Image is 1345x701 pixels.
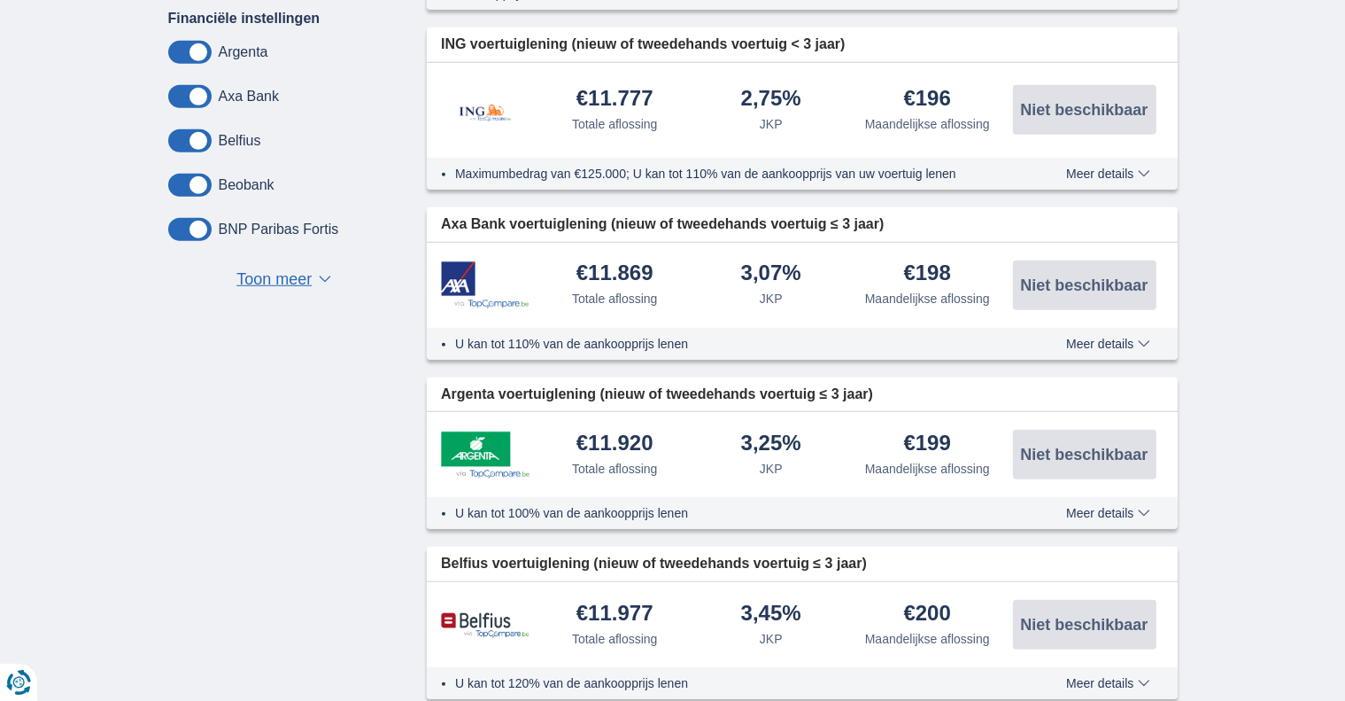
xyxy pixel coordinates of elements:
[576,88,653,112] div: €11.777
[572,460,658,478] div: Totale aflossing
[1066,677,1149,689] span: Meer details
[865,115,990,133] div: Maandelijkse aflossing
[219,89,279,105] label: Axa Bank
[219,177,274,193] label: Beobank
[1013,85,1156,135] button: Niet beschikbaar
[455,335,1001,353] li: U kan tot 110% van de aankoopprijs lenen
[865,460,990,478] div: Maandelijkse aflossing
[1020,447,1148,463] span: Niet beschikbaar
[1013,430,1156,479] button: Niet beschikbaar
[904,432,951,456] div: €199
[572,630,658,648] div: Totale aflossing
[236,269,312,292] span: Toon meer
[741,262,801,286] div: 3,07%
[1066,507,1149,519] span: Meer details
[1053,506,1163,520] button: Meer details
[1053,676,1163,690] button: Meer details
[1066,167,1149,180] span: Meer details
[455,504,1001,522] li: U kan tot 100% van de aankoopprijs lenen
[572,290,658,308] div: Totale aflossing
[572,115,658,133] div: Totale aflossing
[1053,337,1163,351] button: Meer details
[741,603,801,627] div: 3,45%
[760,460,783,478] div: JKP
[219,44,268,60] label: Argenta
[1053,167,1163,181] button: Meer details
[441,261,529,308] img: product.pl.alt Axa Bank
[231,268,336,292] button: Toon meer ▼
[741,88,801,112] div: 2,75%
[865,290,990,308] div: Maandelijkse aflossing
[319,276,331,283] span: ▼
[904,603,951,627] div: €200
[441,554,867,574] span: Belfius voertuiglening (nieuw of tweedehands voertuig ≤ 3 jaar)
[1020,277,1148,293] span: Niet beschikbaar
[576,432,653,456] div: €11.920
[576,603,653,627] div: €11.977
[441,81,529,140] img: product.pl.alt ING
[441,612,529,638] img: product.pl.alt Belfius
[576,262,653,286] div: €11.869
[1013,600,1156,650] button: Niet beschikbaar
[1013,261,1156,310] button: Niet beschikbaar
[441,214,884,235] span: Axa Bank voertuiglening (nieuw of tweedehands voertuig ≤ 3 jaar)
[441,432,529,478] img: product.pl.alt Argenta
[441,385,873,405] span: Argenta voertuiglening (nieuw of tweedehands voertuig ≤ 3 jaar)
[455,674,1001,692] li: U kan tot 120% van de aankoopprijs lenen
[1066,338,1149,350] span: Meer details
[455,165,1001,183] li: Maximumbedrag van €125.000; U kan tot 110% van de aankoopprijs van uw voertuig lenen
[904,262,951,286] div: €198
[1020,617,1148,633] span: Niet beschikbaar
[760,115,783,133] div: JKP
[219,133,261,149] label: Belfius
[741,432,801,456] div: 3,25%
[865,630,990,648] div: Maandelijkse aflossing
[441,35,846,55] span: ING voertuiglening (nieuw of tweedehands voertuig < 3 jaar)
[760,290,783,308] div: JKP
[219,222,339,238] label: BNP Paribas Fortis
[168,11,321,27] label: Financiële instellingen
[1020,102,1148,118] span: Niet beschikbaar
[904,88,951,112] div: €196
[760,630,783,648] div: JKP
